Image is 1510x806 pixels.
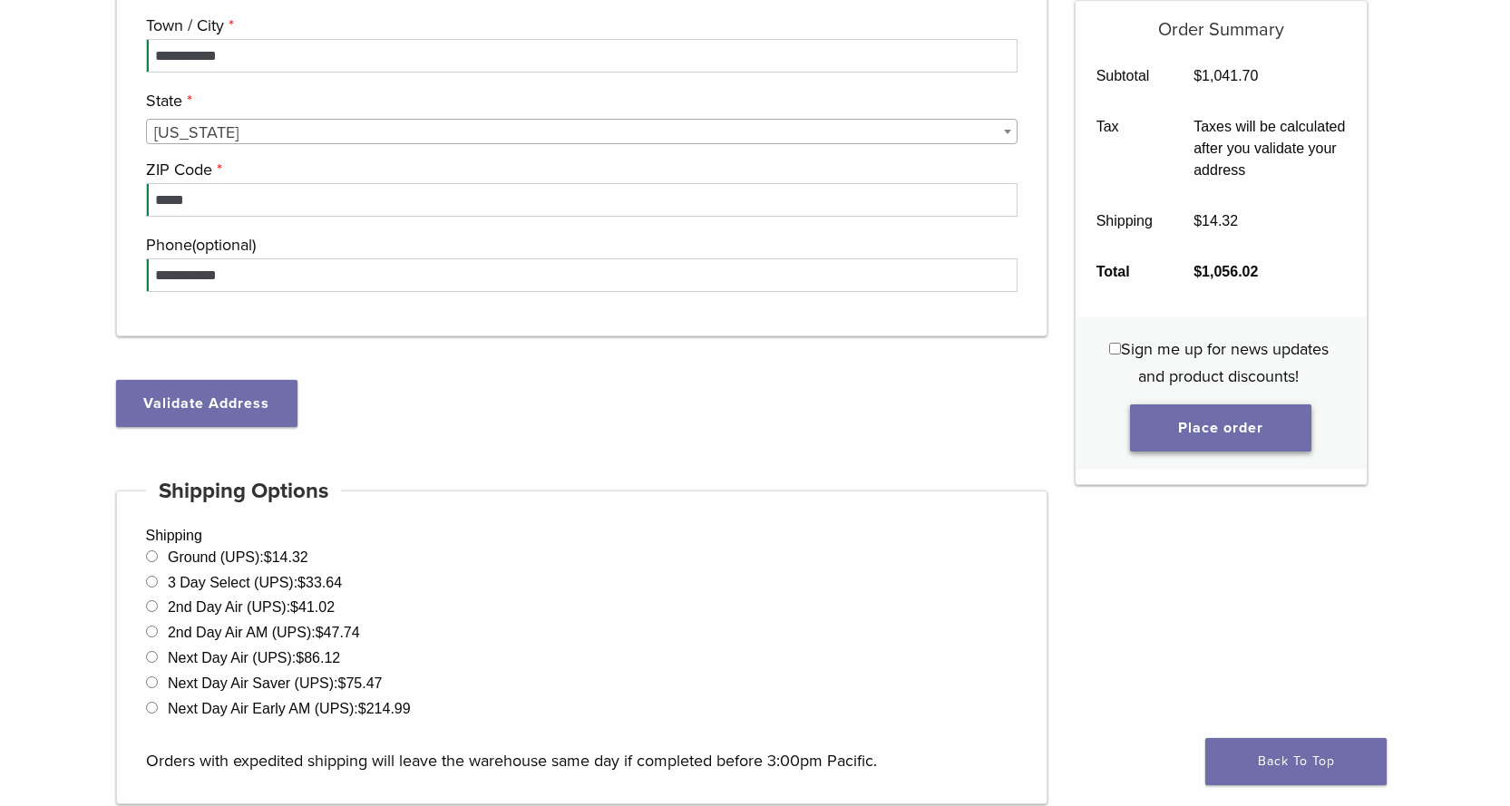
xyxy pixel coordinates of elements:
[338,675,346,691] span: $
[316,625,360,640] bdi: 47.74
[1076,196,1174,247] th: Shipping
[296,650,304,665] span: $
[146,119,1018,144] span: State
[146,87,1014,114] label: State
[1076,102,1174,196] th: Tax
[297,575,306,590] span: $
[146,720,1018,774] p: Orders with expedited shipping will leave the warehouse same day if completed before 3:00pm Pacific.
[1109,343,1121,354] input: Sign me up for news updates and product discounts!
[1193,264,1258,279] bdi: 1,056.02
[1076,247,1174,297] th: Total
[146,156,1014,183] label: ZIP Code
[338,675,383,691] bdi: 75.47
[168,675,383,691] label: Next Day Air Saver (UPS):
[1193,68,1258,83] bdi: 1,041.70
[168,599,335,615] label: 2nd Day Air (UPS):
[146,12,1014,39] label: Town / City
[168,625,360,640] label: 2nd Day Air AM (UPS):
[297,575,342,590] bdi: 33.64
[264,549,308,565] bdi: 14.32
[316,625,324,640] span: $
[1193,264,1202,279] span: $
[296,650,340,665] bdi: 86.12
[146,231,1014,258] label: Phone
[168,650,340,665] label: Next Day Air (UPS):
[146,470,342,513] h4: Shipping Options
[1205,738,1387,785] a: Back To Top
[168,549,308,565] label: Ground (UPS):
[1076,1,1367,41] h5: Order Summary
[290,599,298,615] span: $
[168,575,342,590] label: 3 Day Select (UPS):
[358,701,411,716] bdi: 214.99
[116,380,297,427] button: Validate Address
[1193,213,1202,228] span: $
[1076,51,1174,102] th: Subtotal
[264,549,272,565] span: $
[358,701,366,716] span: $
[192,235,256,255] span: (optional)
[1174,102,1367,196] td: Taxes will be calculated after you validate your address
[1193,213,1238,228] bdi: 14.32
[1121,339,1329,386] span: Sign me up for news updates and product discounts!
[1193,68,1202,83] span: $
[1130,404,1311,452] button: Place order
[116,490,1048,804] div: Shipping
[147,120,1018,145] span: California
[168,701,411,716] label: Next Day Air Early AM (UPS):
[290,599,335,615] bdi: 41.02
